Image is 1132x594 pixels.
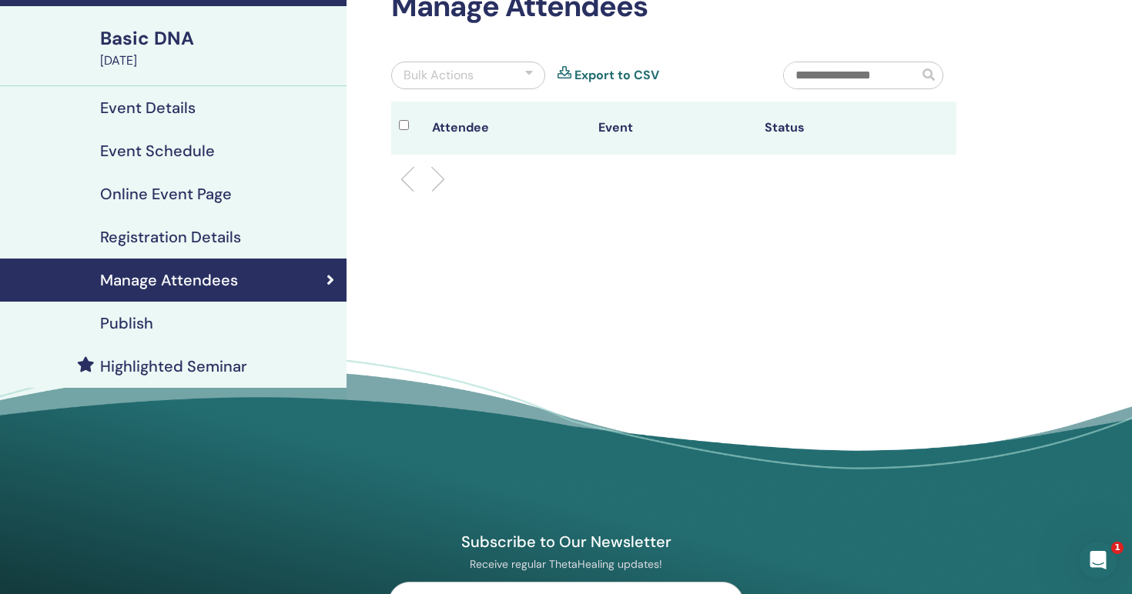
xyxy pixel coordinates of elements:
div: Bulk Actions [404,66,474,85]
a: Export to CSV [574,66,659,85]
h4: Highlighted Seminar [100,357,247,375]
th: Status [757,102,923,155]
h4: Event Details [100,98,196,117]
h4: Online Event Page [100,185,232,203]
p: Receive regular ThetaHealing updates! [388,557,744,571]
h4: Subscribe to Our Newsletter [388,532,744,552]
div: Basic DNA [100,25,337,52]
h4: Registration Details [100,228,241,246]
span: 1 [1111,542,1124,554]
th: Event [591,102,757,155]
h4: Publish [100,314,153,332]
iframe: Intercom live chat [1080,542,1117,579]
h4: Manage Attendees [100,271,238,289]
div: [DATE] [100,52,337,70]
a: Basic DNA[DATE] [91,25,347,70]
th: Attendee [424,102,591,155]
h4: Event Schedule [100,142,215,160]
